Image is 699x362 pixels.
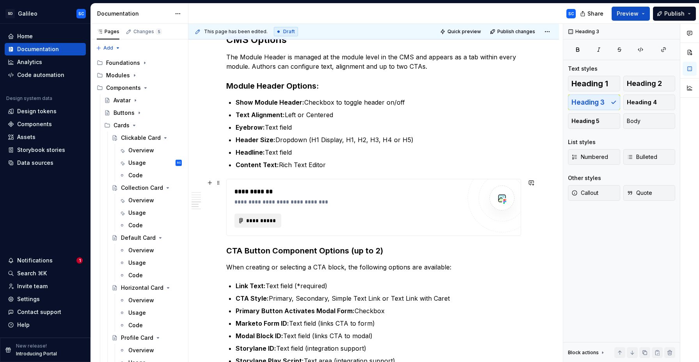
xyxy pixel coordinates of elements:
[236,332,283,340] strong: Modal Block ID:
[128,171,143,179] div: Code
[5,69,86,81] a: Code automation
[236,136,275,144] strong: Header Size:
[236,123,265,131] strong: Eyebrow:
[116,219,185,232] a: Code
[236,344,276,352] strong: Storylane ID:
[78,11,84,17] div: SC
[94,82,185,94] div: Components
[116,257,185,269] a: Usage
[128,309,146,317] div: Usage
[236,123,521,132] p: Text field
[18,10,37,18] div: Galileo
[236,148,265,156] strong: Headline:
[128,321,143,329] div: Code
[108,282,185,294] a: Horizontal Card
[17,120,52,128] div: Components
[236,319,289,327] strong: Marketo Form ID:
[497,29,535,35] span: Publish changes
[121,334,153,342] div: Profile Card
[5,293,86,305] a: Settings
[226,52,521,71] p: The Module Header is managed at the module level in the CMS and appears as a tab within every mod...
[236,111,285,119] strong: Text Alignment:
[617,10,639,18] span: Preview
[612,7,650,21] button: Preview
[236,294,521,303] p: Primary, Secondary, Simple Text Link or Text Link with Caret
[106,71,130,79] div: Modules
[236,307,355,315] strong: Primary Button Activates Modal Form:
[17,133,35,141] div: Assets
[17,257,53,264] div: Notifications
[5,306,86,318] button: Contact support
[236,161,279,169] strong: Content Text:
[116,294,185,307] a: Overview
[108,182,185,194] a: Collection Card
[116,307,185,319] a: Usage
[108,232,185,244] a: Default Card
[5,157,86,169] a: Data sources
[5,267,86,280] button: Search ⌘K
[236,160,521,169] p: Rich Text Editor
[101,94,185,107] a: Avatar
[236,135,521,144] p: Dropdown (H1 Display, H1, H2, H3, H4 or H5)
[6,95,52,102] div: Design system data
[5,254,86,267] button: Notifications1
[568,11,574,17] div: SC
[121,234,156,242] div: Default Card
[5,118,86,130] a: Components
[128,209,146,217] div: Usage
[116,269,185,282] a: Code
[17,282,48,290] div: Invite team
[627,117,640,125] span: Body
[101,107,185,119] a: Buttons
[627,189,652,197] span: Quote
[5,131,86,143] a: Assets
[5,144,86,156] a: Storybook stories
[438,26,484,37] button: Quick preview
[226,34,521,46] h2: CMS Options
[17,45,59,53] div: Documentation
[116,194,185,207] a: Overview
[116,319,185,332] a: Code
[17,58,42,66] div: Analytics
[204,29,268,35] span: This page has been edited.
[568,185,620,201] button: Callout
[121,284,163,292] div: Horizontal Card
[664,10,685,18] span: Publish
[114,121,130,129] div: Cards
[568,149,620,165] button: Numbered
[447,29,481,35] span: Quick preview
[283,29,295,35] span: Draft
[587,10,603,18] span: Share
[94,69,185,82] div: Modules
[16,343,47,349] p: New release!
[623,76,676,91] button: Heading 2
[5,43,86,55] a: Documentation
[116,244,185,257] a: Overview
[116,169,185,182] a: Code
[128,271,143,279] div: Code
[116,144,185,157] a: Overview
[236,344,521,353] p: Text field (integration support)
[116,344,185,357] a: Overview
[101,119,185,132] div: Cards
[17,321,30,329] div: Help
[17,107,57,115] div: Design tokens
[156,29,162,35] span: 5
[576,7,609,21] button: Share
[106,84,141,92] div: Components
[5,105,86,118] a: Design tokens
[236,110,521,119] p: Left or Centered
[236,319,521,328] p: Text field (links CTA to form)
[653,7,696,21] button: Publish
[128,246,154,254] div: Overview
[108,132,185,144] a: Clickable Card
[76,257,83,264] span: 1
[236,98,304,106] strong: Show Module Header:
[568,65,598,73] div: Text styles
[121,134,161,142] div: Clickable Card
[128,296,154,304] div: Overview
[568,347,606,358] div: Block actions
[236,148,521,157] p: Text field
[177,159,181,167] div: SC
[571,80,608,87] span: Heading 1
